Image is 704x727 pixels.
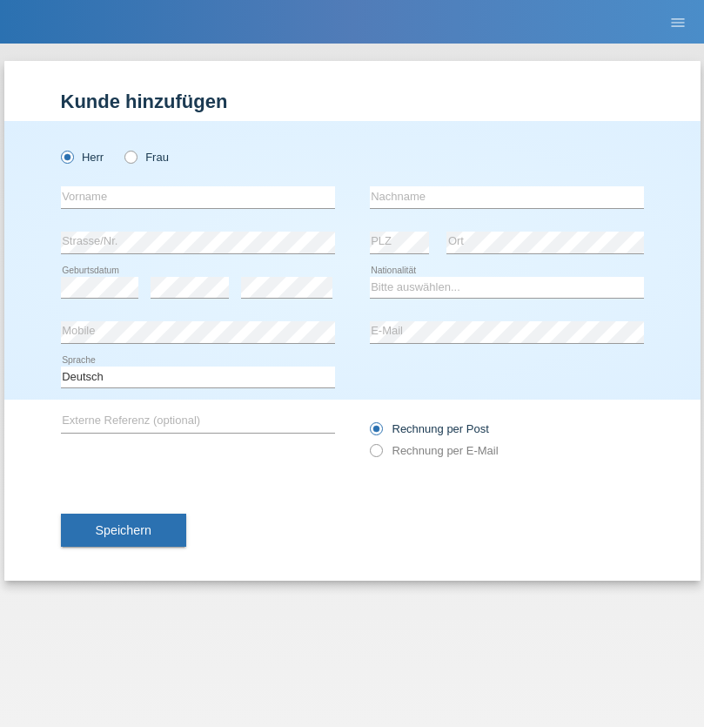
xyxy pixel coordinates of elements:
[61,151,72,162] input: Herr
[669,14,687,31] i: menu
[370,422,381,444] input: Rechnung per Post
[370,444,499,457] label: Rechnung per E-Mail
[96,523,151,537] span: Speichern
[124,151,136,162] input: Frau
[61,91,644,112] h1: Kunde hinzufügen
[61,514,186,547] button: Speichern
[124,151,169,164] label: Frau
[370,444,381,466] input: Rechnung per E-Mail
[660,17,695,27] a: menu
[370,422,489,435] label: Rechnung per Post
[61,151,104,164] label: Herr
